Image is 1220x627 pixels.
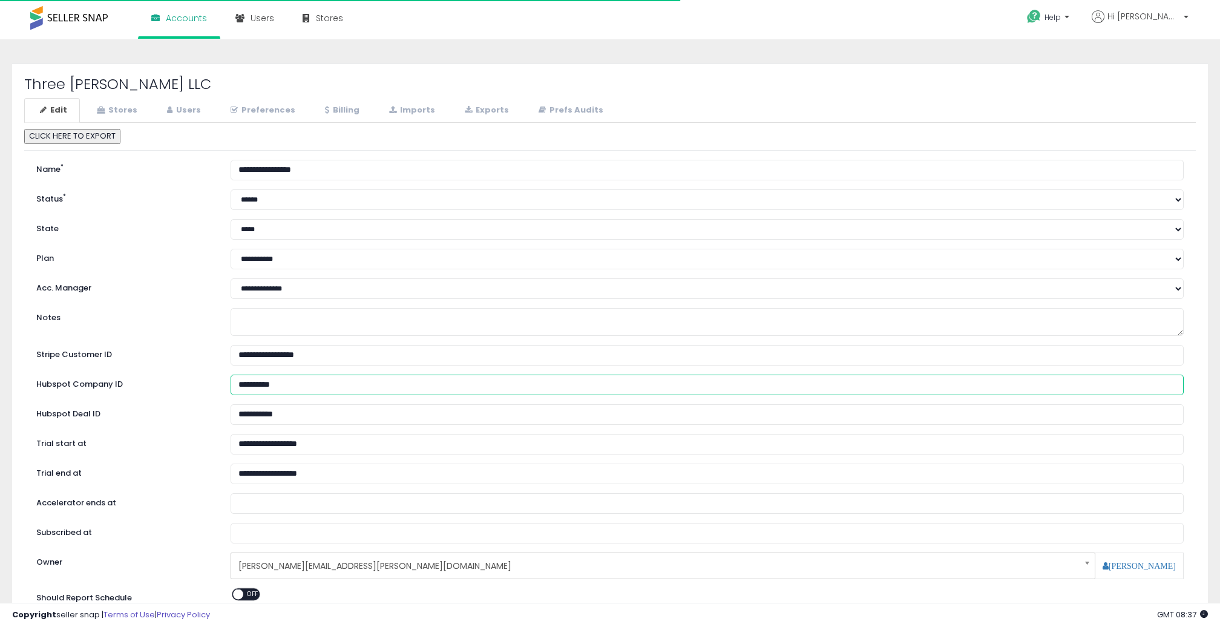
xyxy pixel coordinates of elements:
[24,129,120,144] button: CLICK HERE TO EXPORT
[251,12,274,24] span: Users
[27,308,221,324] label: Notes
[27,523,221,539] label: Subscribed at
[243,589,263,599] span: OFF
[215,98,308,123] a: Preferences
[81,98,150,123] a: Stores
[151,98,214,123] a: Users
[27,434,221,450] label: Trial start at
[1092,10,1189,38] a: Hi [PERSON_NAME]
[373,98,448,123] a: Imports
[27,278,221,294] label: Acc. Manager
[36,557,62,568] label: Owner
[1026,9,1041,24] i: Get Help
[166,12,207,24] span: Accounts
[12,609,56,620] strong: Copyright
[449,98,522,123] a: Exports
[27,345,221,361] label: Stripe Customer ID
[27,375,221,390] label: Hubspot Company ID
[157,609,210,620] a: Privacy Policy
[1045,12,1061,22] span: Help
[27,189,221,205] label: Status
[238,556,1072,576] span: [PERSON_NAME][EMAIL_ADDRESS][PERSON_NAME][DOMAIN_NAME]
[27,493,221,509] label: Accelerator ends at
[24,98,80,123] a: Edit
[36,593,132,604] label: Should Report Schedule
[1107,10,1180,22] span: Hi [PERSON_NAME]
[27,249,221,264] label: Plan
[12,609,210,621] div: seller snap | |
[316,12,343,24] span: Stores
[24,76,1196,92] h2: Three [PERSON_NAME] LLC
[27,404,221,420] label: Hubspot Deal ID
[1157,609,1208,620] span: 2025-08-10 08:37 GMT
[103,609,155,620] a: Terms of Use
[27,219,221,235] label: State
[1103,562,1176,570] a: [PERSON_NAME]
[523,98,616,123] a: Prefs Audits
[309,98,372,123] a: Billing
[27,160,221,176] label: Name
[27,464,221,479] label: Trial end at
